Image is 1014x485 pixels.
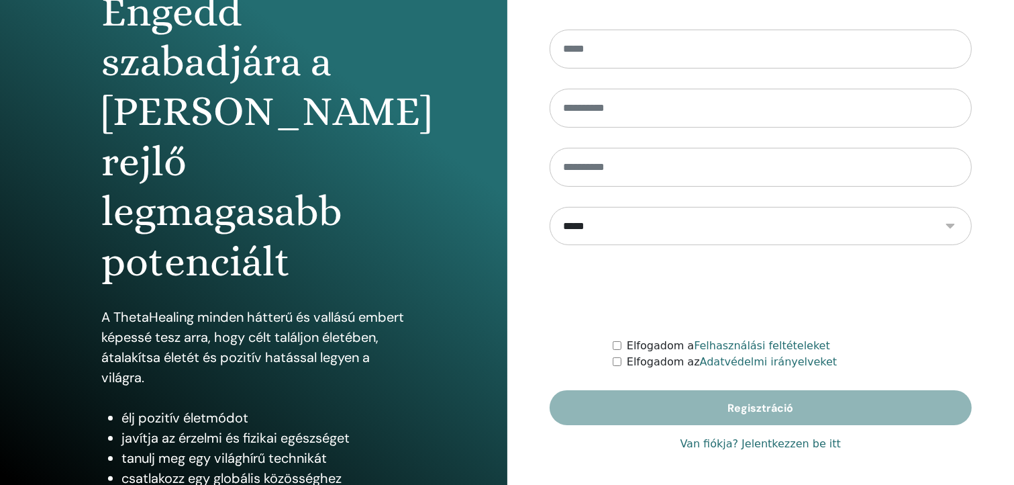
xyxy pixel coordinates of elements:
a: Adatvédelmi irányelveket [700,355,838,368]
font: Elfogadom az [627,355,700,368]
a: Felhasználási feltételeket [694,339,830,352]
font: tanulj meg egy világhírű technikát [121,449,327,467]
font: élj pozitív életmódot [121,409,248,427]
iframe: reCAPTCHA [658,265,862,318]
font: javítja az érzelmi és fizikai egészséget [121,429,350,447]
font: Elfogadom a [627,339,694,352]
font: A ThetaHealing minden hátterű és vallású embert képessé tesz arra, hogy célt találjon életében, á... [101,308,404,386]
a: Van fiókja? Jelentkezzen be itt [680,436,841,452]
font: Van fiókja? Jelentkezzen be itt [680,437,841,450]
